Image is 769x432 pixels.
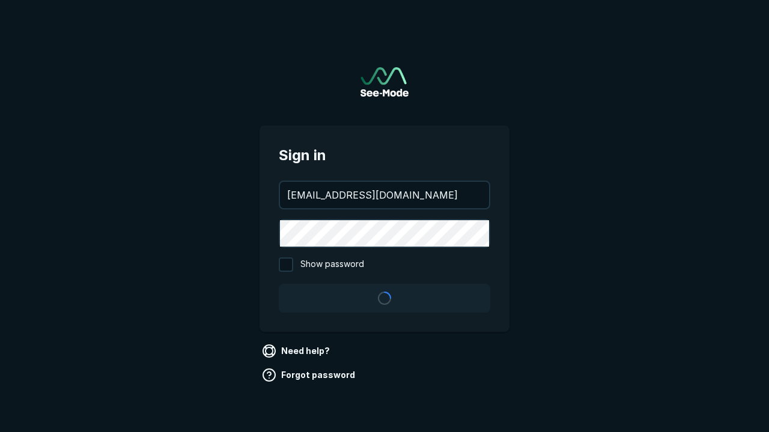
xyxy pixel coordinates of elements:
img: See-Mode Logo [360,67,409,97]
a: Forgot password [260,365,360,385]
input: your@email.com [280,182,489,208]
a: Need help? [260,341,335,361]
a: Go to sign in [360,67,409,97]
span: Show password [300,257,364,272]
span: Sign in [279,145,490,166]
